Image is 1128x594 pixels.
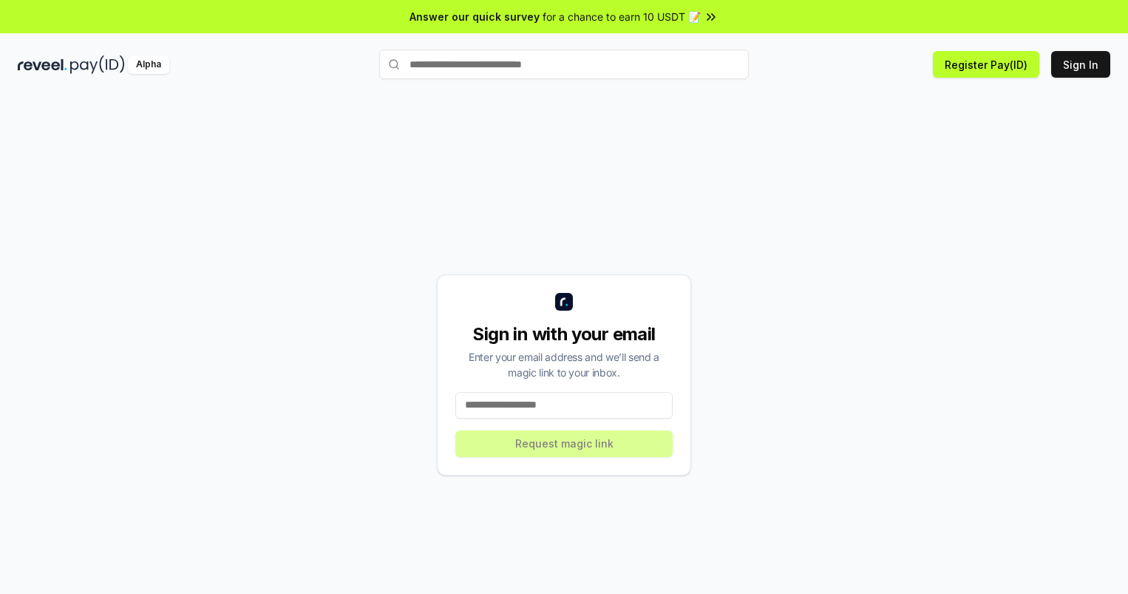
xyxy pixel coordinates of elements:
div: Sign in with your email [455,323,673,346]
img: logo_small [555,293,573,311]
div: Enter your email address and we’ll send a magic link to your inbox. [455,349,673,380]
button: Register Pay(ID) [933,51,1039,78]
span: for a chance to earn 10 USDT 📝 [543,9,701,24]
button: Sign In [1051,51,1110,78]
img: pay_id [70,55,125,74]
span: Answer our quick survey [410,9,540,24]
img: reveel_dark [18,55,67,74]
div: Alpha [128,55,169,74]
